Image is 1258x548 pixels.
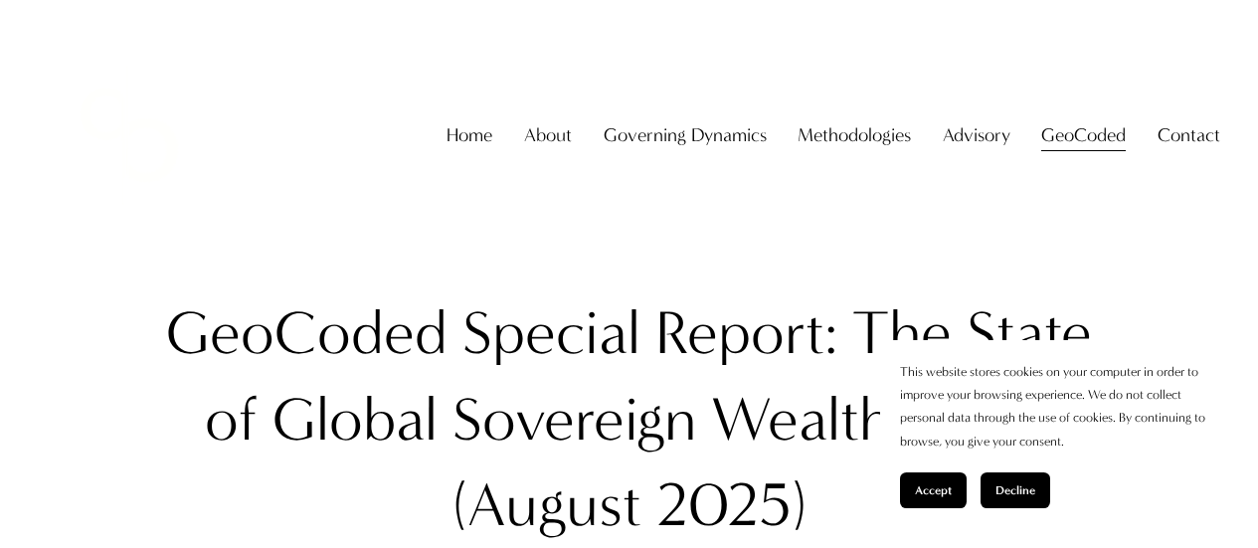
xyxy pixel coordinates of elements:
div: State [967,290,1092,376]
section: Cookie banner [880,340,1238,528]
span: Contact [1158,118,1220,152]
button: Accept [900,472,967,508]
div: Global [272,377,438,462]
span: Accept [915,483,952,497]
p: This website stores cookies on your computer in order to improve your browsing experience. We do ... [900,360,1218,453]
a: folder dropdown [798,116,911,154]
div: Special [462,290,640,376]
a: folder dropdown [943,116,1010,154]
div: GeoCoded [166,290,448,376]
a: Home [447,116,492,154]
img: Christopher Sanchez &amp; Co. [38,44,221,227]
div: of [205,377,258,462]
button: Decline [981,472,1050,508]
div: Report: [655,290,837,376]
div: Wealth [711,377,891,462]
div: (August [452,462,641,548]
a: folder dropdown [1041,116,1126,154]
div: The [852,290,952,376]
span: About [524,118,572,152]
a: folder dropdown [604,116,767,154]
span: Governing Dynamics [604,118,767,152]
a: folder dropdown [1158,116,1220,154]
span: Methodologies [798,118,911,152]
a: folder dropdown [524,116,572,154]
div: Sovereign [452,377,696,462]
span: Advisory [943,118,1010,152]
span: Decline [995,483,1035,497]
div: 2025) [656,462,807,548]
span: GeoCoded [1041,118,1126,152]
